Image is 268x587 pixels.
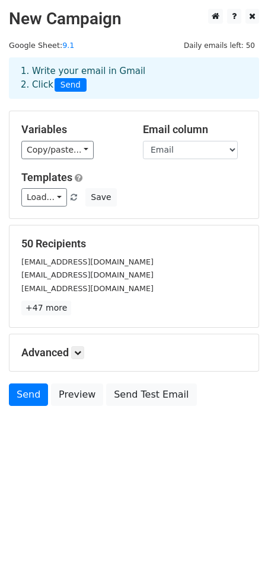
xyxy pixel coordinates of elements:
[9,9,259,29] h2: New Campaign
[106,383,196,406] a: Send Test Email
[21,284,154,293] small: [EMAIL_ADDRESS][DOMAIN_NAME]
[12,64,256,92] div: 1. Write your email in Gmail 2. Click
[21,237,247,250] h5: 50 Recipients
[209,530,268,587] iframe: Chat Widget
[21,257,154,266] small: [EMAIL_ADDRESS][DOMAIN_NAME]
[21,188,67,207] a: Load...
[21,141,94,159] a: Copy/paste...
[21,270,154,279] small: [EMAIL_ADDRESS][DOMAIN_NAME]
[85,188,116,207] button: Save
[180,39,259,52] span: Daily emails left: 50
[21,346,247,359] h5: Advanced
[21,123,125,136] h5: Variables
[51,383,103,406] a: Preview
[9,383,48,406] a: Send
[55,78,87,92] span: Send
[9,41,74,50] small: Google Sheet:
[21,171,72,183] a: Templates
[21,301,71,315] a: +47 more
[62,41,74,50] a: 9.1
[143,123,247,136] h5: Email column
[180,41,259,50] a: Daily emails left: 50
